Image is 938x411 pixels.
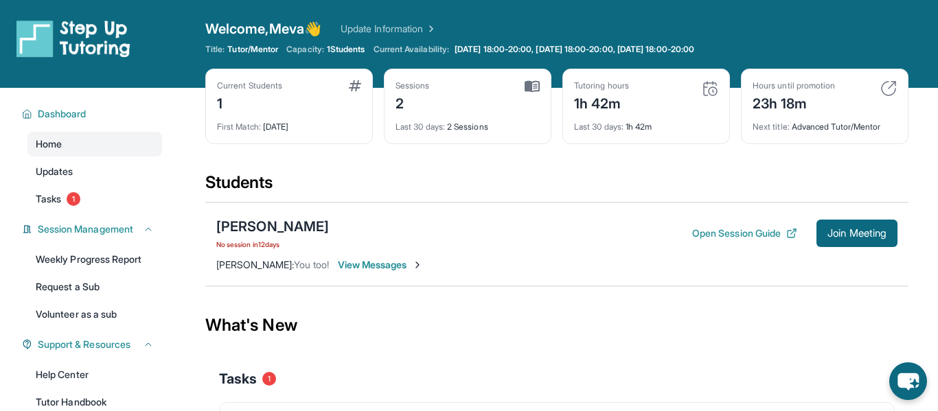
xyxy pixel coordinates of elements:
[412,259,423,270] img: Chevron-Right
[574,113,718,132] div: 1h 42m
[525,80,540,93] img: card
[702,80,718,97] img: card
[217,113,361,132] div: [DATE]
[574,91,629,113] div: 1h 42m
[753,121,790,132] span: Next title :
[36,165,73,178] span: Updates
[294,259,330,270] span: You too!
[452,44,697,55] a: [DATE] 18:00-20:00, [DATE] 18:00-20:00, [DATE] 18:00-20:00
[216,239,329,250] span: No session in 12 days
[36,192,61,206] span: Tasks
[219,369,257,388] span: Tasks
[349,80,361,91] img: card
[455,44,694,55] span: [DATE] 18:00-20:00, [DATE] 18:00-20:00, [DATE] 18:00-20:00
[38,338,130,351] span: Support & Resources
[753,113,897,132] div: Advanced Tutor/Mentor
[574,121,624,132] span: Last 30 days :
[38,222,133,236] span: Session Management
[423,22,437,36] img: Chevron Right
[396,113,540,132] div: 2 Sessions
[396,91,430,113] div: 2
[36,137,62,151] span: Home
[262,372,276,386] span: 1
[827,229,886,237] span: Join Meeting
[692,226,797,240] button: Open Session Guide
[217,121,261,132] span: First Match :
[32,222,154,236] button: Session Management
[38,107,87,121] span: Dashboard
[27,247,162,272] a: Weekly Progress Report
[374,44,449,55] span: Current Availability:
[67,192,80,206] span: 1
[27,274,162,299] a: Request a Sub
[327,44,365,55] span: 1 Students
[27,132,162,156] a: Home
[27,159,162,184] a: Updates
[341,22,437,36] a: Update Information
[753,91,835,113] div: 23h 18m
[205,172,908,202] div: Students
[753,80,835,91] div: Hours until promotion
[16,19,130,58] img: logo
[216,217,329,236] div: [PERSON_NAME]
[205,295,908,355] div: What's New
[216,259,294,270] span: [PERSON_NAME] :
[217,80,282,91] div: Current Students
[816,220,897,247] button: Join Meeting
[396,121,445,132] span: Last 30 days :
[32,107,154,121] button: Dashboard
[32,338,154,351] button: Support & Resources
[27,362,162,387] a: Help Center
[396,80,430,91] div: Sessions
[217,91,282,113] div: 1
[889,362,927,400] button: chat-button
[574,80,629,91] div: Tutoring hours
[227,44,278,55] span: Tutor/Mentor
[880,80,897,97] img: card
[286,44,324,55] span: Capacity:
[338,258,424,272] span: View Messages
[27,302,162,327] a: Volunteer as a sub
[205,44,225,55] span: Title:
[205,19,321,38] span: Welcome, Meva 👋
[27,187,162,211] a: Tasks1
